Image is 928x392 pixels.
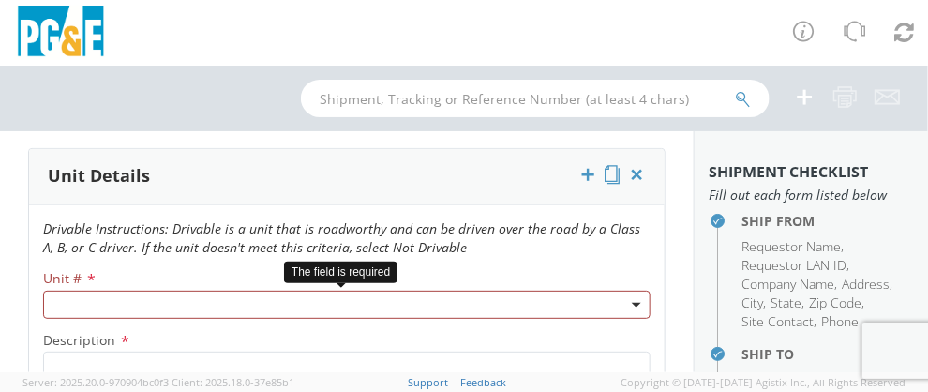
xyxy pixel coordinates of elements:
span: Unit # [43,269,82,287]
span: Company Name [741,275,834,293]
li: , [809,294,864,312]
span: Address [842,275,890,293]
span: Fill out each form listed below [709,186,914,204]
input: Shipment, Tracking or Reference Number (at least 4 chars) [301,80,770,117]
li: , [842,275,892,294]
li: , [741,256,849,275]
h3: Unit Details [48,167,150,186]
li: , [771,294,804,312]
span: Requestor LAN ID [741,256,846,274]
span: Client: 2025.18.0-37e85b1 [172,375,294,389]
li: , [741,312,816,331]
li: , [741,237,844,256]
span: Possessor Contact [741,370,852,388]
li: , [741,275,837,294]
span: Requestor Name [741,237,841,255]
span: Zip Code [809,294,861,311]
span: Server: 2025.20.0-970904bc0f3 [22,375,169,389]
a: Support [409,375,449,389]
i: Drivable Instructions: Drivable is a unit that is roadworthy and can be driven over the road by a... [43,219,640,256]
span: City [741,294,763,311]
span: Site Contact [741,312,814,330]
span: State [771,294,801,311]
li: , [741,294,766,312]
h4: Ship From [741,214,914,228]
div: The field is required [284,262,397,283]
span: Description [43,331,115,349]
strong: Shipment Checklist [709,161,868,182]
li: , [741,370,855,389]
a: Feedback [461,375,507,389]
span: Phone [821,312,859,330]
span: Copyright © [DATE]-[DATE] Agistix Inc., All Rights Reserved [621,375,906,390]
h4: Ship To [741,347,914,361]
img: pge-logo-06675f144f4cfa6a6814.png [14,6,108,61]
